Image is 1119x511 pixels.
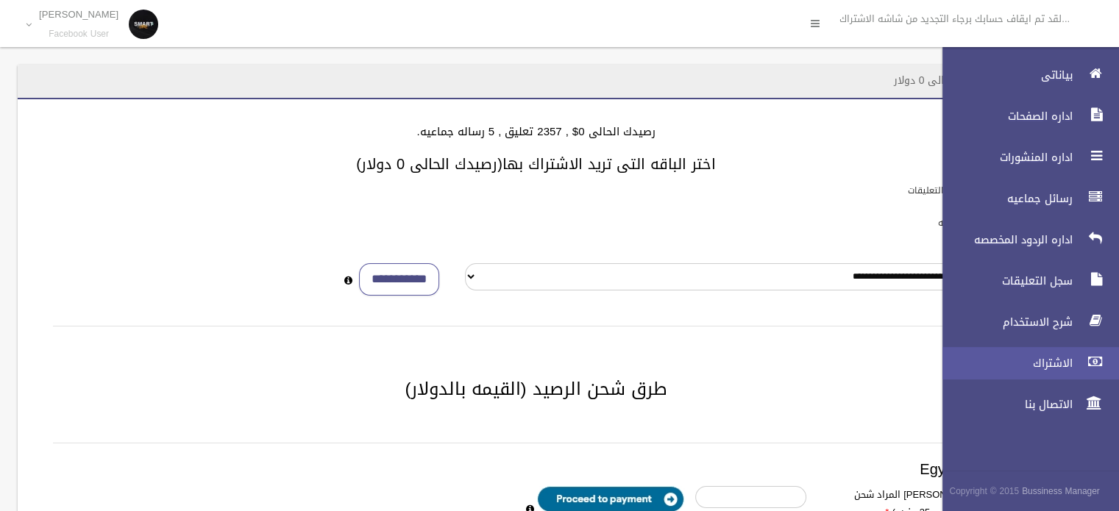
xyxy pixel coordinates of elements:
[930,100,1119,132] a: اداره الصفحات
[930,68,1077,82] span: بياناتى
[930,59,1119,91] a: بياناتى
[35,379,1037,399] h2: طرق شحن الرصيد (القيمه بالدولار)
[930,265,1119,297] a: سجل التعليقات
[53,461,1019,477] h3: Egypt payment
[35,126,1037,138] h4: رصيدك الحالى 0$ , 2357 تعليق , 5 رساله جماعيه.
[930,397,1077,412] span: الاتصال بنا
[876,66,1054,95] header: الاشتراك - رصيدك الحالى 0 دولار
[908,182,1024,199] label: باقات الرد الالى على التعليقات
[938,215,1024,231] label: باقات الرسائل الجماعيه
[949,483,1019,499] span: Copyright © 2015
[930,306,1119,338] a: شرح الاستخدام
[930,224,1119,256] a: اداره الردود المخصصه
[930,232,1077,247] span: اداره الردود المخصصه
[39,29,118,40] small: Facebook User
[930,191,1077,206] span: رسائل جماعيه
[930,109,1077,124] span: اداره الصفحات
[930,388,1119,421] a: الاتصال بنا
[930,150,1077,165] span: اداره المنشورات
[930,182,1119,215] a: رسائل جماعيه
[930,356,1077,371] span: الاشتراك
[1022,483,1100,499] strong: Bussiness Manager
[930,347,1119,379] a: الاشتراك
[35,156,1037,172] h3: اختر الباقه التى تريد الاشتراك بها(رصيدك الحالى 0 دولار)
[930,274,1077,288] span: سجل التعليقات
[930,141,1119,174] a: اداره المنشورات
[930,315,1077,329] span: شرح الاستخدام
[39,9,118,20] p: [PERSON_NAME]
